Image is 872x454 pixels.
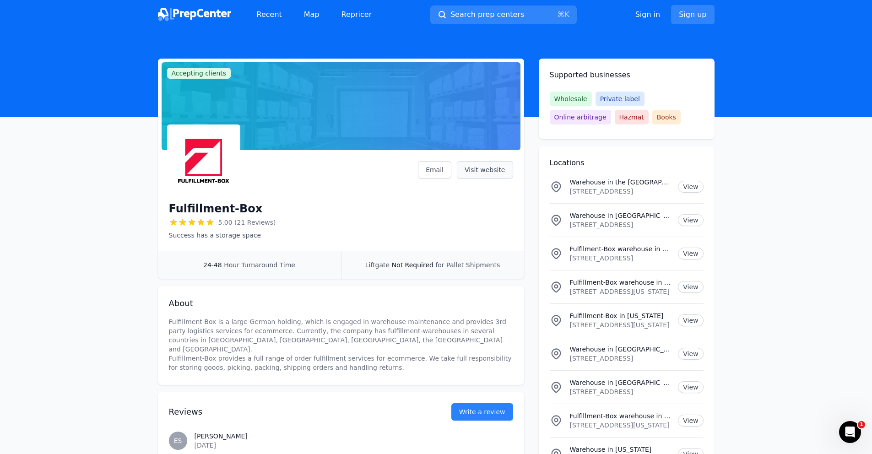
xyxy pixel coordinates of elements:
p: [STREET_ADDRESS] [570,387,671,396]
p: Warehouse in [US_STATE] [570,445,671,454]
p: [STREET_ADDRESS] [570,220,671,229]
h2: Locations [550,157,704,168]
p: [STREET_ADDRESS] [570,187,671,196]
span: Not Required [392,261,433,269]
a: Visit website [457,161,513,178]
p: Fulfilment-Box warehouse in [GEOGRAPHIC_DATA] [570,244,671,254]
h2: Reviews [169,405,422,418]
span: Hazmat [615,110,649,124]
span: 24-48 [203,261,222,269]
h2: About [169,297,513,310]
kbd: ⌘ [557,10,564,19]
span: ES [174,438,182,444]
span: Search prep centers [450,9,524,20]
a: View [678,381,703,393]
p: [STREET_ADDRESS][US_STATE] [570,287,671,296]
p: [STREET_ADDRESS] [570,354,671,363]
a: View [678,181,703,193]
a: Write a review [451,403,513,421]
span: Hour Turnaround Time [224,261,295,269]
p: Success has a storage space [169,231,276,240]
a: View [678,314,703,326]
a: View [678,248,703,259]
iframe: Intercom live chat [839,421,861,443]
p: Warehouse in [GEOGRAPHIC_DATA] [570,345,671,354]
button: Search prep centers⌘K [430,5,577,24]
p: [STREET_ADDRESS] [570,254,671,263]
h3: [PERSON_NAME] [195,432,513,441]
p: Warehouse in the [GEOGRAPHIC_DATA] [570,178,671,187]
p: Fulfillment-Box warehouse in [US_STATE] [570,411,671,421]
a: Repricer [334,5,379,24]
a: Email [418,161,451,178]
span: for Pallet Shipments [435,261,500,269]
h1: Fulfillment-Box [169,201,263,216]
p: Warehouse in [GEOGRAPHIC_DATA] [570,211,671,220]
span: Books [652,110,681,124]
a: Sign up [671,5,714,24]
span: 1 [858,421,865,428]
p: Fulfillment-Box warehouse in [US_STATE] / [US_STATE] [570,278,671,287]
p: Warehouse in [GEOGRAPHIC_DATA] [570,378,671,387]
p: [STREET_ADDRESS][US_STATE] [570,320,671,330]
p: Fulfillment-Box is a large German holding, which is engaged in warehouse maintenance and provides... [169,317,513,372]
h2: Supported businesses [550,70,704,81]
span: Online arbitrage [550,110,611,124]
a: Recent [249,5,289,24]
a: Map [297,5,327,24]
img: Fulfillment-Box [169,126,238,196]
span: Wholesale [550,92,592,106]
time: [DATE] [195,442,216,449]
span: 5.00 (21 Reviews) [218,218,276,227]
a: View [678,281,703,293]
p: [STREET_ADDRESS][US_STATE] [570,421,671,430]
a: Sign in [635,9,661,20]
a: View [678,214,703,226]
p: Fulfillment-Box in [US_STATE] [570,311,671,320]
img: PrepCenter [158,8,231,21]
a: View [678,415,703,427]
span: Liftgate [365,261,390,269]
a: View [678,348,703,360]
span: Private label [596,92,645,106]
kbd: K [564,10,569,19]
span: Accepting clients [167,68,231,79]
